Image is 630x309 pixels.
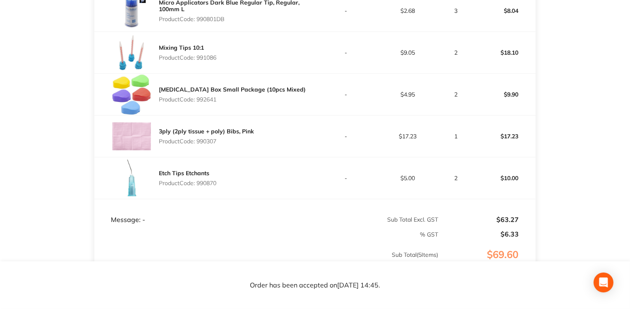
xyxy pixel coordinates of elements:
p: % GST [95,231,438,238]
p: 1 [439,133,473,140]
p: Sub Total Excl. GST [316,216,438,223]
p: $2.68 [377,7,438,14]
p: 2 [439,49,473,56]
p: Order has been accepted on [DATE] 14:45 . [250,282,380,289]
p: - [316,49,376,56]
p: $17.23 [377,133,438,140]
p: - [316,175,376,181]
a: Mixing Tips 10:1 [159,44,204,51]
img: YmNqYzg0bQ [111,157,152,199]
p: Product Code: 990307 [159,138,254,145]
p: Sub Total ( 5 Items) [95,251,438,275]
p: $5.00 [377,175,438,181]
p: 3 [439,7,473,14]
p: $9.05 [377,49,438,56]
p: 2 [439,91,473,98]
p: $63.27 [439,216,519,223]
p: - [316,91,376,98]
p: $18.10 [474,43,535,63]
a: Etch Tips Etchants [159,169,209,177]
p: 2 [439,175,473,181]
img: eTNvYWgyZg [111,74,152,115]
p: Product Code: 992641 [159,96,306,103]
div: Open Intercom Messenger [594,273,613,292]
p: $10.00 [474,168,535,188]
p: Product Code: 990801DB [159,16,315,22]
p: Product Code: 991086 [159,54,216,61]
p: - [316,7,376,14]
img: a2VtdWQ5Zg [111,32,152,73]
p: - [316,133,376,140]
p: $6.33 [439,230,519,238]
a: 3ply (2ply tissue + poly) Bibs, Pink [159,128,254,135]
p: $8.04 [474,1,535,21]
p: $69.60 [439,249,535,277]
p: $17.23 [474,126,535,146]
img: bTRlYzZ6aw [111,116,152,157]
p: Product Code: 990870 [159,180,216,186]
p: $4.95 [377,91,438,98]
p: $9.90 [474,84,535,104]
a: [MEDICAL_DATA] Box Small Package (10pcs Mixed) [159,86,306,93]
td: Message: - [94,199,315,224]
